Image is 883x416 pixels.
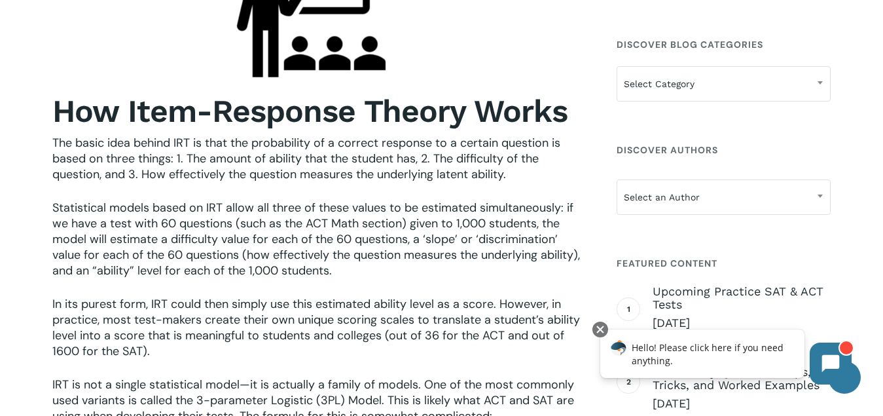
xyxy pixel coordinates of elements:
[617,33,831,56] h4: Discover Blog Categories
[52,135,560,182] span: The basic idea behind IRT is that the probability of a correct response to a certain question is ...
[617,180,831,215] span: Select an Author
[617,252,831,275] h4: Featured Content
[52,92,568,130] b: How Item-Response Theory Works
[617,70,830,98] span: Select Category
[586,319,865,398] iframe: Chatbot
[653,285,831,311] span: Upcoming Practice SAT & ACT Tests
[617,66,831,102] span: Select Category
[653,315,831,331] span: [DATE]
[617,183,830,211] span: Select an Author
[52,200,580,278] span: Statistical models based on IRT allow all three of these values to be estimated simultaneously: i...
[52,296,580,359] span: In its purest form, IRT could then simply use this estimated ability level as a score. However, i...
[653,396,831,411] span: [DATE]
[617,138,831,162] h4: Discover Authors
[653,285,831,331] a: Upcoming Practice SAT & ACT Tests [DATE]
